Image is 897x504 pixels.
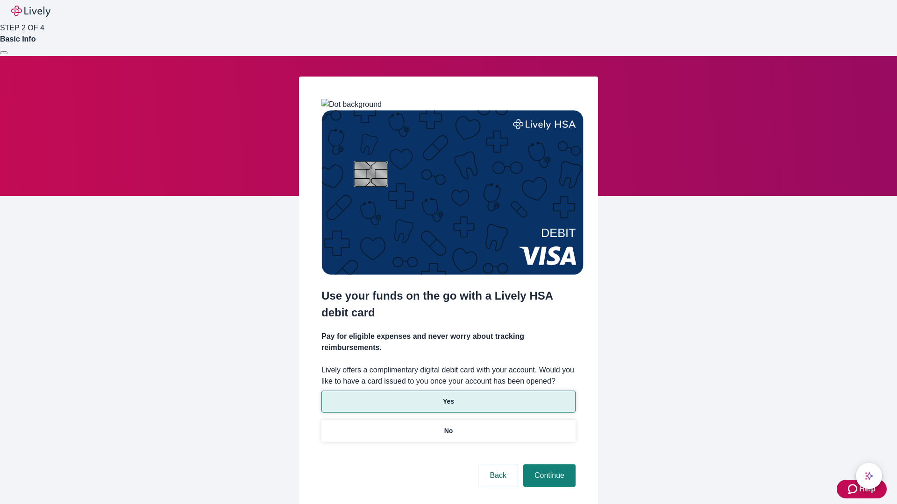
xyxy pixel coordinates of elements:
[859,483,876,495] span: Help
[321,364,576,387] label: Lively offers a complimentary digital debit card with your account. Would you like to have a card...
[837,480,887,498] button: Zendesk support iconHelp
[321,99,382,110] img: Dot background
[856,463,882,489] button: chat
[321,331,576,353] h4: Pay for eligible expenses and never worry about tracking reimbursements.
[11,6,50,17] img: Lively
[848,483,859,495] svg: Zendesk support icon
[443,397,454,406] p: Yes
[864,471,874,481] svg: Lively AI Assistant
[321,420,576,442] button: No
[444,426,453,436] p: No
[321,287,576,321] h2: Use your funds on the go with a Lively HSA debit card
[321,110,584,275] img: Debit card
[478,464,518,487] button: Back
[321,391,576,413] button: Yes
[523,464,576,487] button: Continue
